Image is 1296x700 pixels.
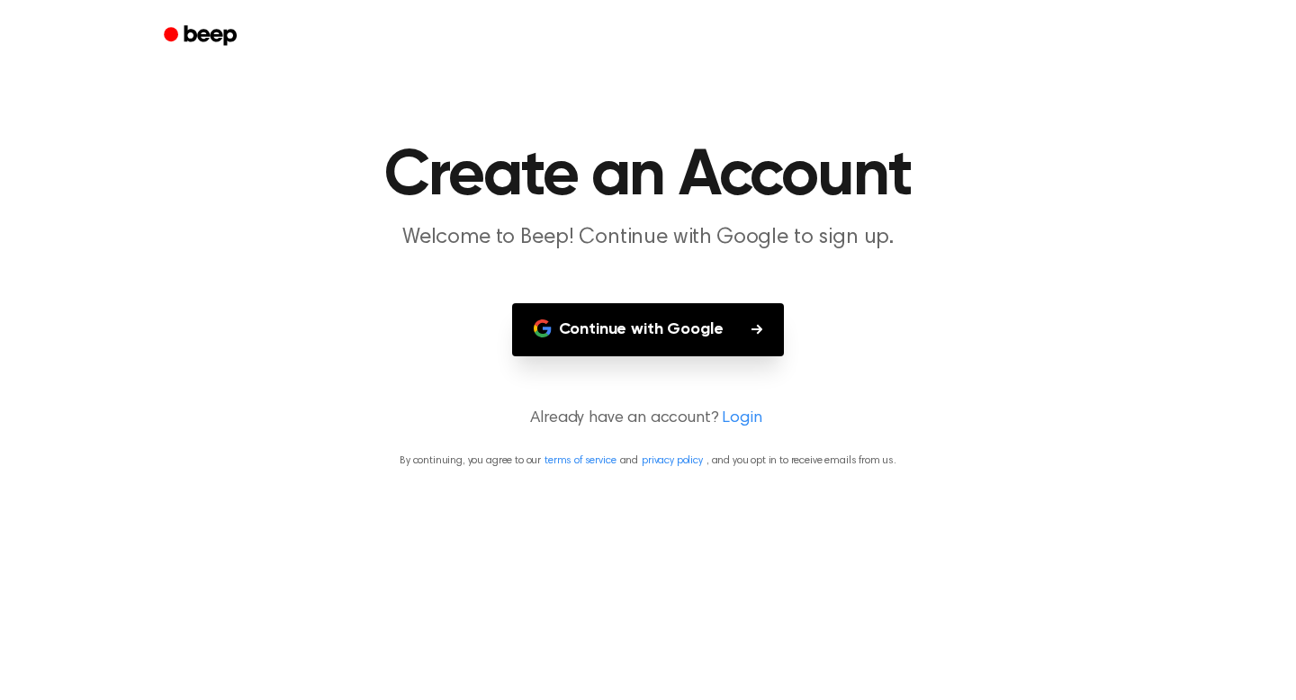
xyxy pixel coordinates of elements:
button: Continue with Google [512,303,785,356]
p: Already have an account? [22,407,1274,431]
a: privacy policy [642,455,703,466]
p: By continuing, you agree to our and , and you opt in to receive emails from us. [22,453,1274,469]
a: Beep [151,19,253,54]
a: terms of service [544,455,616,466]
h1: Create an Account [187,144,1109,209]
a: Login [722,407,761,431]
p: Welcome to Beep! Continue with Google to sign up. [302,223,994,253]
